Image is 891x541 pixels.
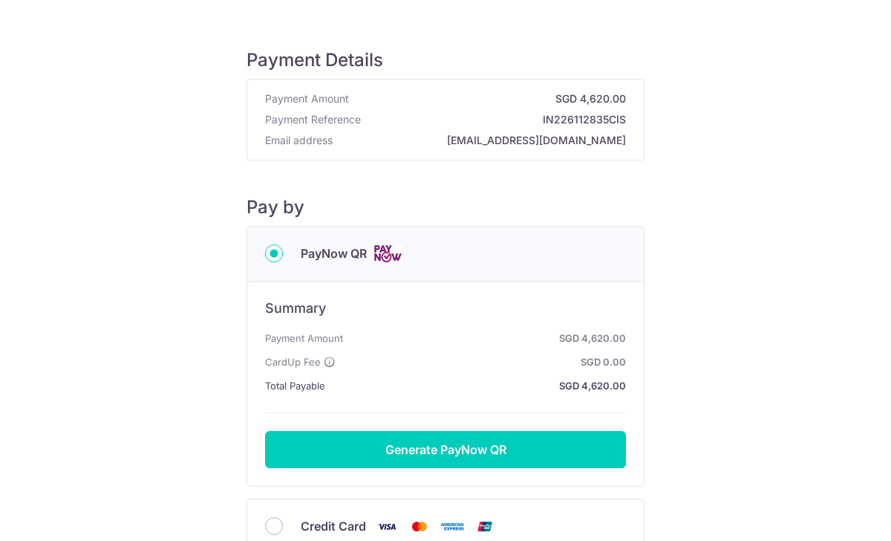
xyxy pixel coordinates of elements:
[367,112,626,127] strong: IN226112835CIS
[437,517,467,536] img: American Express
[342,353,626,371] strong: SGD 0.00
[265,329,343,347] span: Payment Amount
[265,431,626,468] button: Generate PayNow QR
[265,244,626,263] div: PayNow QR Cards logo
[247,49,644,71] h5: Payment Details
[470,517,500,536] img: Union Pay
[265,91,349,106] span: Payment Amount
[405,517,434,536] img: Mastercard
[265,112,361,127] span: Payment Reference
[265,377,325,395] span: Total Payable
[331,377,626,395] strong: SGD 4,620.00
[265,353,321,371] span: CardUp Fee
[301,517,366,535] span: Credit Card
[265,299,626,317] h6: Summary
[301,244,367,262] span: PayNow QR
[349,329,626,347] strong: SGD 4,620.00
[247,196,644,218] h5: Pay by
[265,133,333,148] span: Email address
[373,244,402,263] img: Cards logo
[355,91,626,106] strong: SGD 4,620.00
[265,517,626,536] div: Credit Card Visa Mastercard American Express Union Pay
[372,517,402,536] img: Visa
[339,133,626,148] strong: [EMAIL_ADDRESS][DOMAIN_NAME]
